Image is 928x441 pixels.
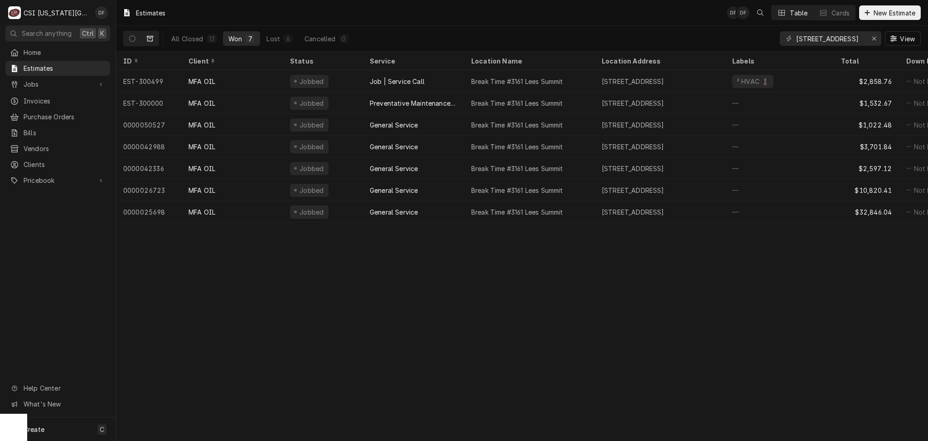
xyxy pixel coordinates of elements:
[471,56,585,66] div: Location Name
[471,186,563,195] div: Break Time #3161 Lees Summit
[602,164,664,173] div: [STREET_ADDRESS]
[5,25,110,41] button: Search anythingCtrlK
[24,383,105,393] span: Help Center
[796,31,864,46] input: Keyword search
[95,6,108,19] div: DF
[298,186,325,195] div: Jobbed
[116,114,181,136] div: 0000050527
[725,92,834,114] div: —
[5,93,110,108] a: Invoices
[859,5,921,20] button: New Estimate
[471,120,563,130] div: Break Time #3161 Lees Summit
[370,186,418,195] div: General Service
[602,98,664,108] div: [STREET_ADDRESS]
[370,56,455,66] div: Service
[370,120,418,130] div: General Service
[188,56,274,66] div: Client
[290,56,353,66] div: Status
[24,112,106,122] span: Purchase Orders
[266,34,280,44] div: Lost
[5,109,110,124] a: Purchase Orders
[188,120,215,130] div: MFA OIL
[24,128,106,137] span: Bills
[24,399,105,409] span: What's New
[95,6,108,19] div: David Fannin's Avatar
[304,34,335,44] div: Cancelled
[298,142,325,152] div: Jobbed
[188,98,215,108] div: MFA OIL
[5,141,110,156] a: Vendors
[370,98,457,108] div: Preventative Maintenance ([GEOGRAPHIC_DATA])
[602,120,664,130] div: [STREET_ADDRESS]
[471,142,563,152] div: Break Time #3161 Lees Summit
[5,173,110,188] a: Go to Pricebook
[116,201,181,223] div: 0000025698
[5,45,110,60] a: Home
[341,34,347,44] div: 0
[370,142,418,152] div: General Service
[725,179,834,201] div: —
[898,34,917,44] span: View
[834,136,899,157] div: $3,701.84
[298,77,325,86] div: Jobbed
[725,136,834,157] div: —
[24,48,106,57] span: Home
[725,201,834,223] div: —
[725,157,834,179] div: —
[5,61,110,76] a: Estimates
[831,8,850,18] div: Cards
[834,179,899,201] div: $10,820.41
[116,92,181,114] div: EST-300000
[24,79,92,89] span: Jobs
[727,6,739,19] div: DF
[790,8,807,18] div: Table
[602,77,664,86] div: [STREET_ADDRESS]
[471,164,563,173] div: Break Time #3161 Lees Summit
[24,8,90,18] div: CSI [US_STATE][GEOGRAPHIC_DATA]
[247,34,253,44] div: 7
[602,56,716,66] div: Location Address
[100,29,104,38] span: K
[834,201,899,223] div: $32,846.04
[188,164,215,173] div: MFA OIL
[736,77,770,86] div: ² HVAC 🌡️
[24,176,92,185] span: Pricebook
[602,142,664,152] div: [STREET_ADDRESS]
[370,77,425,86] div: Job | Service Call
[123,56,172,66] div: ID
[24,160,106,169] span: Clients
[471,98,563,108] div: Break Time #3161 Lees Summit
[834,157,899,179] div: $2,597.12
[298,120,325,130] div: Jobbed
[5,77,110,92] a: Go to Jobs
[370,164,418,173] div: General Service
[5,397,110,412] a: Go to What's New
[116,70,181,92] div: EST-300499
[867,31,881,46] button: Erase input
[5,125,110,140] a: Bills
[725,114,834,136] div: —
[116,179,181,201] div: 0000026723
[8,6,21,19] div: CSI Kansas City's Avatar
[370,207,418,217] div: General Service
[22,29,72,38] span: Search anything
[732,56,826,66] div: Labels
[885,31,921,46] button: View
[188,186,215,195] div: MFA OIL
[116,157,181,179] div: 0000042336
[471,207,563,217] div: Break Time #3161 Lees Summit
[602,207,664,217] div: [STREET_ADDRESS]
[24,96,106,106] span: Invoices
[116,136,181,157] div: 0000042988
[228,34,242,44] div: Won
[188,142,215,152] div: MFA OIL
[5,381,110,396] a: Go to Help Center
[100,425,104,434] span: C
[834,92,899,114] div: $1,532.67
[298,207,325,217] div: Jobbed
[737,6,749,19] div: David Fannin's Avatar
[188,77,215,86] div: MFA OIL
[24,426,44,433] span: Create
[5,157,110,172] a: Clients
[171,34,203,44] div: All Closed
